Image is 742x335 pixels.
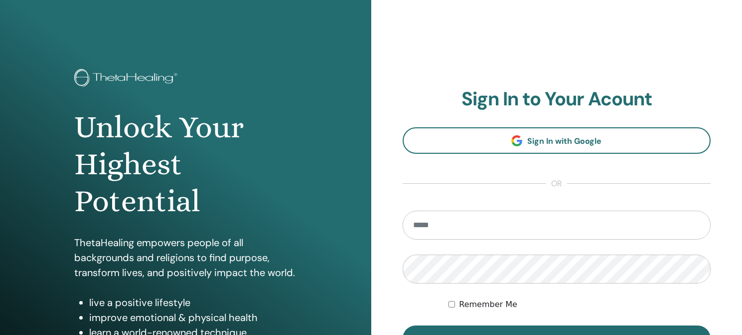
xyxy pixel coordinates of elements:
span: or [546,178,567,190]
p: ThetaHealing empowers people of all backgrounds and religions to find purpose, transform lives, a... [74,235,297,280]
h1: Unlock Your Highest Potential [74,109,297,220]
li: improve emotional & physical health [89,310,297,325]
label: Remember Me [459,299,517,311]
a: Sign In with Google [403,127,711,154]
span: Sign In with Google [527,136,601,146]
div: Keep me authenticated indefinitely or until I manually logout [448,299,711,311]
h2: Sign In to Your Acount [403,88,711,111]
li: live a positive lifestyle [89,295,297,310]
